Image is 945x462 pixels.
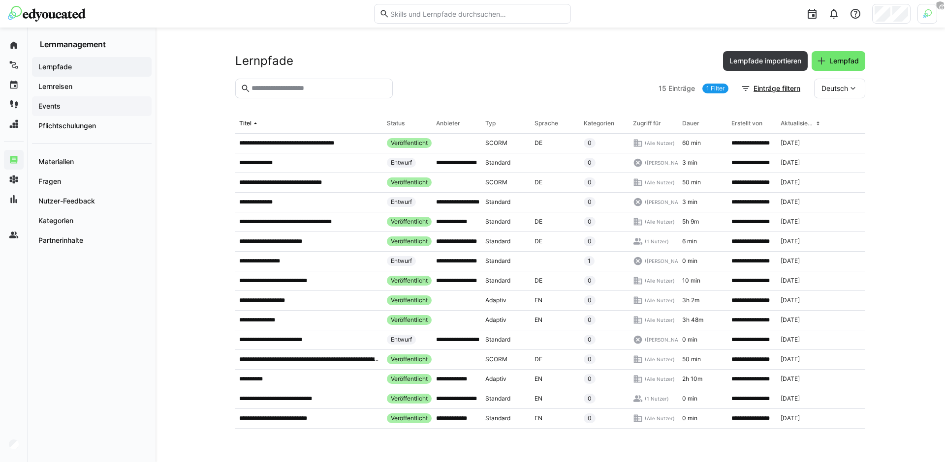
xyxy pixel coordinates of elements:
[781,198,800,206] span: [DATE]
[389,9,566,18] input: Skills und Lernpfade durchsuchen…
[682,159,697,167] span: 3 min
[682,237,697,245] span: 6 min
[645,297,675,304] span: (Alle Nutzer)
[239,119,252,127] div: Titel
[728,56,803,66] span: Lernpfade importieren
[391,395,428,403] span: Veröffentlicht
[485,336,510,344] span: Standard
[781,159,800,167] span: [DATE]
[682,277,700,285] span: 10 min
[588,336,592,344] span: 0
[781,237,800,245] span: [DATE]
[588,414,592,422] span: 0
[584,119,614,127] div: Kategorien
[588,395,592,403] span: 0
[682,257,697,265] span: 0 min
[645,199,690,205] span: ([PERSON_NAME])
[645,317,675,323] span: (Alle Nutzer)
[781,277,800,285] span: [DATE]
[781,336,800,344] span: [DATE]
[781,178,800,186] span: [DATE]
[723,51,808,71] button: Lernpfade importieren
[485,257,510,265] span: Standard
[645,218,675,225] span: (Alle Nutzer)
[391,198,412,206] span: Entwurf
[535,355,542,363] span: DE
[682,336,697,344] span: 0 min
[485,159,510,167] span: Standard
[391,375,428,383] span: Veröffentlicht
[812,51,865,71] button: Lernpfad
[828,56,860,66] span: Lernpfad
[821,84,848,93] span: Deutsch
[781,355,800,363] span: [DATE]
[588,139,592,147] span: 0
[682,316,703,324] span: 3h 48m
[682,296,699,304] span: 3h 2m
[588,277,592,285] span: 0
[485,119,496,127] div: Typ
[535,414,542,422] span: EN
[588,316,592,324] span: 0
[588,159,592,167] span: 0
[588,178,592,186] span: 0
[752,84,802,93] span: Einträge filtern
[682,139,701,147] span: 60 min
[633,119,661,127] div: Zugriff für
[702,84,728,93] a: 1 Filter
[391,257,412,265] span: Entwurf
[391,159,412,167] span: Entwurf
[645,395,669,402] span: (1 Nutzer)
[485,316,506,324] span: Adaptiv
[535,375,542,383] span: EN
[781,218,800,226] span: [DATE]
[731,119,762,127] div: Erstellt von
[736,79,807,98] button: Einträge filtern
[391,139,428,147] span: Veröffentlicht
[781,296,800,304] span: [DATE]
[682,355,701,363] span: 50 min
[485,218,510,226] span: Standard
[588,218,592,226] span: 0
[781,139,800,147] span: [DATE]
[588,375,592,383] span: 0
[645,159,690,166] span: ([PERSON_NAME])
[535,139,542,147] span: DE
[781,375,800,383] span: [DATE]
[682,119,699,127] div: Dauer
[391,355,428,363] span: Veröffentlicht
[682,395,697,403] span: 0 min
[781,414,800,422] span: [DATE]
[485,139,507,147] span: SCORM
[645,258,690,264] span: ([PERSON_NAME])
[485,296,506,304] span: Adaptiv
[535,277,542,285] span: DE
[781,119,814,127] div: Aktualisiert am
[645,238,669,245] span: (1 Nutzer)
[391,277,428,285] span: Veröffentlicht
[535,218,542,226] span: DE
[391,237,428,245] span: Veröffentlicht
[645,375,675,382] span: (Alle Nutzer)
[235,54,293,68] h2: Lernpfade
[391,218,428,226] span: Veröffentlicht
[645,356,675,363] span: (Alle Nutzer)
[391,178,428,186] span: Veröffentlicht
[535,178,542,186] span: DE
[588,257,591,265] span: 1
[535,316,542,324] span: EN
[645,277,675,284] span: (Alle Nutzer)
[387,119,405,127] div: Status
[485,395,510,403] span: Standard
[668,84,695,93] span: Einträge
[436,119,460,127] div: Anbieter
[682,375,702,383] span: 2h 10m
[682,414,697,422] span: 0 min
[645,179,675,186] span: (Alle Nutzer)
[485,355,507,363] span: SCORM
[682,198,697,206] span: 3 min
[485,178,507,186] span: SCORM
[535,395,542,403] span: EN
[391,316,428,324] span: Veröffentlicht
[682,178,701,186] span: 50 min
